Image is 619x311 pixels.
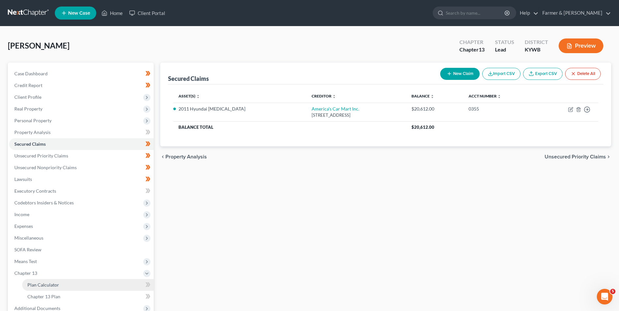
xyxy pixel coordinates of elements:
[332,95,336,98] i: unfold_more
[9,80,154,91] a: Credit Report
[14,82,42,88] span: Credit Report
[160,154,207,159] button: chevron_left Property Analysis
[312,106,359,111] a: America's Car Mart Inc.
[14,212,29,217] span: Income
[565,68,601,80] button: Delete All
[9,173,154,185] a: Lawsuits
[22,279,154,291] a: Plan Calculator
[14,176,32,182] span: Lawsuits
[14,200,74,205] span: Codebtors Insiders & Notices
[14,235,43,241] span: Miscellaneous
[14,223,33,229] span: Expenses
[545,154,611,159] button: Unsecured Priority Claims chevron_right
[196,95,200,98] i: unfold_more
[459,38,485,46] div: Chapter
[9,185,154,197] a: Executory Contracts
[27,282,59,288] span: Plan Calculator
[9,162,154,173] a: Unsecured Nonpriority Claims
[173,121,406,133] th: Balance Total
[98,7,126,19] a: Home
[525,46,548,53] div: KYWB
[9,126,154,138] a: Property Analysis
[14,118,52,123] span: Personal Property
[14,247,41,252] span: SOFA Review
[14,188,56,194] span: Executory Contracts
[597,289,612,304] iframe: Intercom live chat
[610,289,615,294] span: 5
[517,7,538,19] a: Help
[482,68,520,80] button: Import CSV
[126,7,168,19] a: Client Portal
[411,125,434,130] span: $20,612.00
[160,154,165,159] i: chevron_left
[497,95,501,98] i: unfold_more
[469,106,532,112] div: 0355
[312,112,401,118] div: [STREET_ADDRESS]
[469,94,501,98] a: Acct Number unfold_more
[14,106,42,111] span: Real Property
[22,291,154,303] a: Chapter 13 Plan
[165,154,207,159] span: Property Analysis
[523,68,563,80] a: Export CSV
[459,46,485,53] div: Chapter
[411,106,458,112] div: $20,612.00
[495,46,514,53] div: Lead
[27,294,60,299] span: Chapter 13 Plan
[14,270,37,276] span: Chapter 13
[430,95,434,98] i: unfold_more
[8,41,70,50] span: [PERSON_NAME]
[495,38,514,46] div: Status
[559,38,603,53] button: Preview
[14,259,37,264] span: Means Test
[525,38,548,46] div: District
[168,75,209,82] div: Secured Claims
[14,141,46,147] span: Secured Claims
[14,165,77,170] span: Unsecured Nonpriority Claims
[9,138,154,150] a: Secured Claims
[14,305,60,311] span: Additional Documents
[539,7,611,19] a: Farmer & [PERSON_NAME]
[545,154,606,159] span: Unsecured Priority Claims
[606,154,611,159] i: chevron_right
[9,150,154,162] a: Unsecured Priority Claims
[9,68,154,80] a: Case Dashboard
[446,7,505,19] input: Search by name...
[411,94,434,98] a: Balance unfold_more
[312,94,336,98] a: Creditor unfold_more
[14,129,51,135] span: Property Analysis
[14,71,48,76] span: Case Dashboard
[68,11,90,16] span: New Case
[178,106,301,112] li: 2011 Hyundai [MEDICAL_DATA]
[440,68,480,80] button: New Claim
[14,94,41,100] span: Client Profile
[479,46,485,52] span: 13
[178,94,200,98] a: Asset(s) unfold_more
[14,153,68,158] span: Unsecured Priority Claims
[9,244,154,256] a: SOFA Review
